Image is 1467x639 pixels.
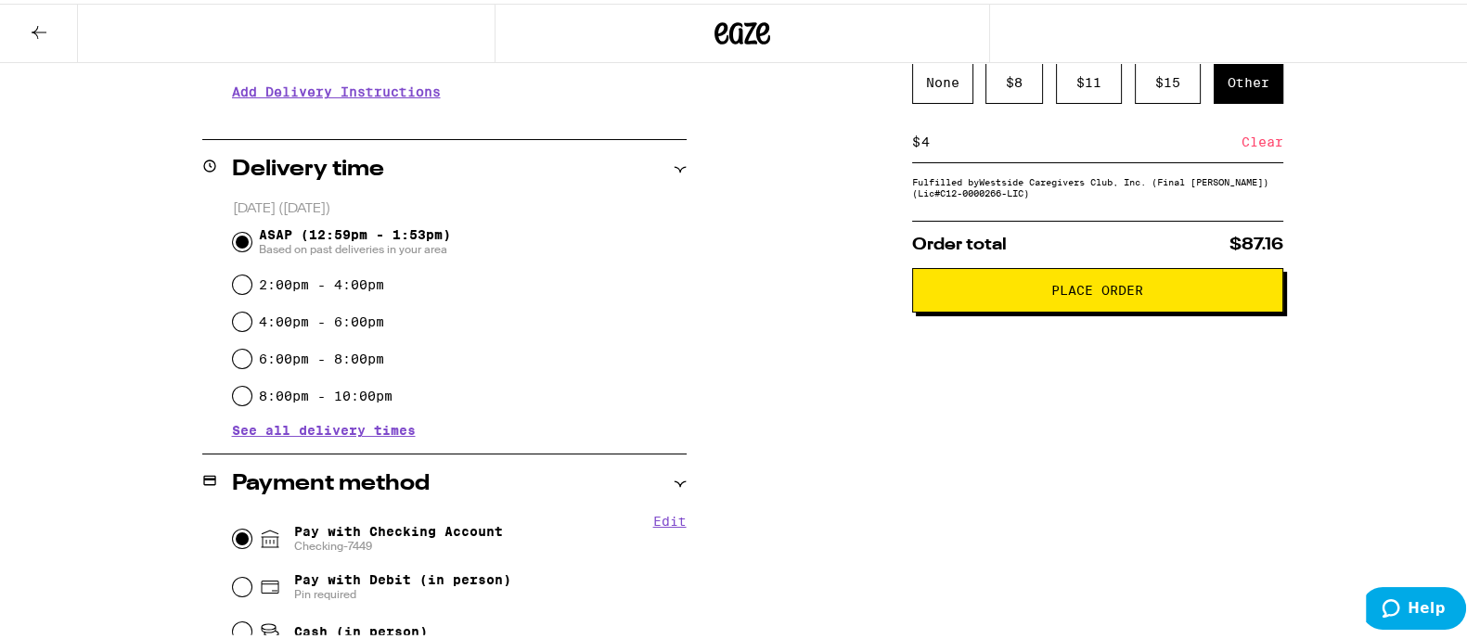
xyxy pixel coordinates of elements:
div: $ 15 [1135,58,1201,100]
label: 6:00pm - 8:00pm [259,348,384,363]
h2: Delivery time [232,155,384,177]
h2: Payment method [232,469,430,492]
div: Clear [1242,118,1283,159]
div: $ 8 [985,58,1043,100]
label: 4:00pm - 6:00pm [259,311,384,326]
span: Pin required [294,583,511,598]
span: Pay with Debit (in person) [294,569,511,583]
div: Other [1214,58,1283,100]
iframe: Opens a widget where you can find more information [1366,583,1466,630]
button: Place Order [912,264,1283,309]
div: $ [912,118,920,159]
input: 0 [920,130,1242,147]
span: Checking-7449 [294,535,503,550]
p: We'll contact you at [PHONE_NUMBER] when we arrive [232,109,687,124]
button: See all delivery times [232,420,416,433]
h3: Add Delivery Instructions [232,67,687,109]
div: None [912,58,973,100]
label: 2:00pm - 4:00pm [259,274,384,288]
span: Place Order [1051,280,1143,293]
div: $ 11 [1056,58,1122,100]
span: Pay with Checking Account [294,520,503,550]
span: Order total [912,233,1007,249]
span: $87.16 [1229,233,1283,249]
span: Based on past deliveries in your area [259,238,451,253]
label: 8:00pm - 10:00pm [259,385,392,400]
span: Cash (in person) [294,620,428,635]
div: Fulfilled by Westside Caregivers Club, Inc. (Final [PERSON_NAME]) (Lic# C12-0000266-LIC ) [912,173,1283,195]
span: ASAP (12:59pm - 1:53pm) [259,224,451,253]
button: Edit [653,510,687,525]
p: [DATE] ([DATE]) [233,197,687,214]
